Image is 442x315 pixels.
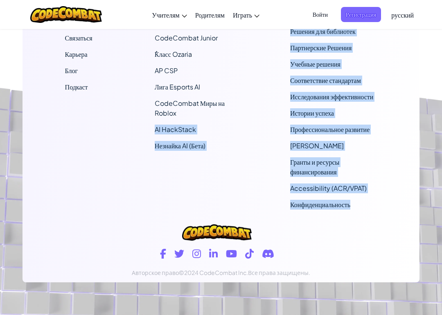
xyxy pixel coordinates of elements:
a: Соответствие стандартам [290,76,361,85]
a: русский [387,4,418,26]
a: Играть [229,4,264,26]
span: Авторское право [132,269,179,276]
a: CodeCombat Junior [155,34,218,42]
a: Гранты и ресурсы финансирования [290,158,339,176]
a: ٌКласс Ozaria [155,50,192,58]
a: Решения для библиотек [290,27,356,36]
span: ©2024 CodeCombat Inc. [179,269,248,276]
a: AI HackStack [155,125,196,134]
a: CodeCombat Миры на Roblox [155,99,225,117]
a: Исследования эффективности [290,92,374,101]
span: Связаться [65,34,92,42]
a: [PERSON_NAME] [290,141,344,150]
span: русский [391,11,414,19]
span: Играть [233,11,252,19]
a: Карьера [65,50,88,58]
button: Войти [308,7,333,22]
img: CodeCombat logo [182,224,252,241]
button: Регистрация [341,7,381,22]
a: Партнерские Решения [290,43,352,52]
a: Accessibility (ACR/VPAT) [290,184,367,192]
img: CodeCombat logo [30,6,102,23]
a: Подкаст [65,83,88,91]
a: Учебные решения [290,60,341,68]
a: AP CSP [155,66,178,75]
a: Блог [65,66,78,75]
a: Лига Esports AI [155,83,200,91]
a: Незнайка AI (Бета) [155,141,206,150]
a: Учителям [148,4,191,26]
a: Истории успеха [290,109,334,117]
span: Учителям [152,11,180,19]
span: Все права защищены. [248,269,310,276]
a: Профессиональное развитие [290,125,370,134]
a: Конфиденциальность [290,200,350,209]
a: Родителям [191,4,229,26]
